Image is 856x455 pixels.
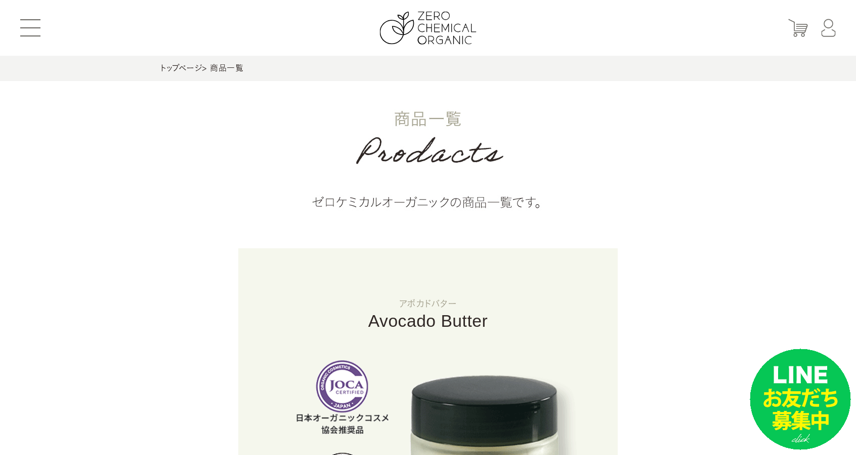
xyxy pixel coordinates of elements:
[160,64,202,72] a: トップページ
[238,299,618,308] small: アボカドバター
[788,19,808,37] img: カート
[380,12,477,45] img: ZERO CHEMICAL ORGANIC
[160,56,696,81] div: > 商品一覧
[821,19,836,37] img: マイページ
[750,349,851,450] img: small_line.png
[238,81,618,248] img: 商品一覧
[368,312,488,330] span: Avocado Butter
